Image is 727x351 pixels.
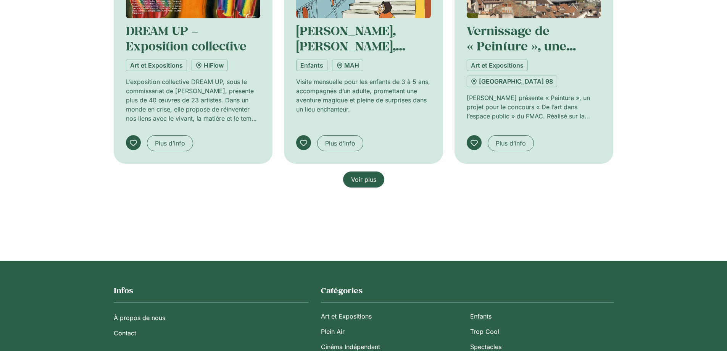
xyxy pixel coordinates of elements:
[114,285,309,296] h2: Infos
[114,325,309,341] a: Contact
[155,139,185,148] span: Plus d’info
[467,60,528,71] a: Art et Expositions
[296,60,327,71] a: Enfants
[126,77,261,123] p: L’exposition collective DREAM UP, sous le commissariat de [PERSON_NAME], présente plus de 40 œuvr...
[321,324,464,339] a: Plein Air
[114,310,309,341] nav: Menu
[296,77,431,114] p: Visite mensuelle pour les enfants de 3 à 5 ans, accompagnés d’un adulte, promettant une aventure ...
[470,309,613,324] a: Enfants
[192,60,228,71] a: HiFlow
[126,23,247,54] a: DREAM UP – Exposition collective
[126,60,187,71] a: Art et Expositions
[496,139,526,148] span: Plus d’info
[467,76,557,87] a: [GEOGRAPHIC_DATA] 98
[343,171,384,188] a: Voir plus
[147,135,193,151] a: Plus d’info
[332,60,363,71] a: MAH
[296,23,405,70] a: [PERSON_NAME], [PERSON_NAME], rocher, 1, 2, 3
[317,135,363,151] a: Plus d’info
[467,23,593,85] a: Vernissage de « Peinture », une œuvre temporaire de [PERSON_NAME]
[488,135,534,151] a: Plus d’info
[321,285,614,296] h2: Catégories
[351,175,376,184] span: Voir plus
[467,93,601,121] p: [PERSON_NAME] présente « Peinture », un projet pour le concours « De l’art dans l’espace public »...
[325,139,355,148] span: Plus d’info
[114,310,309,325] a: À propos de nous
[321,309,464,324] a: Art et Expositions
[470,324,613,339] a: Trop Cool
